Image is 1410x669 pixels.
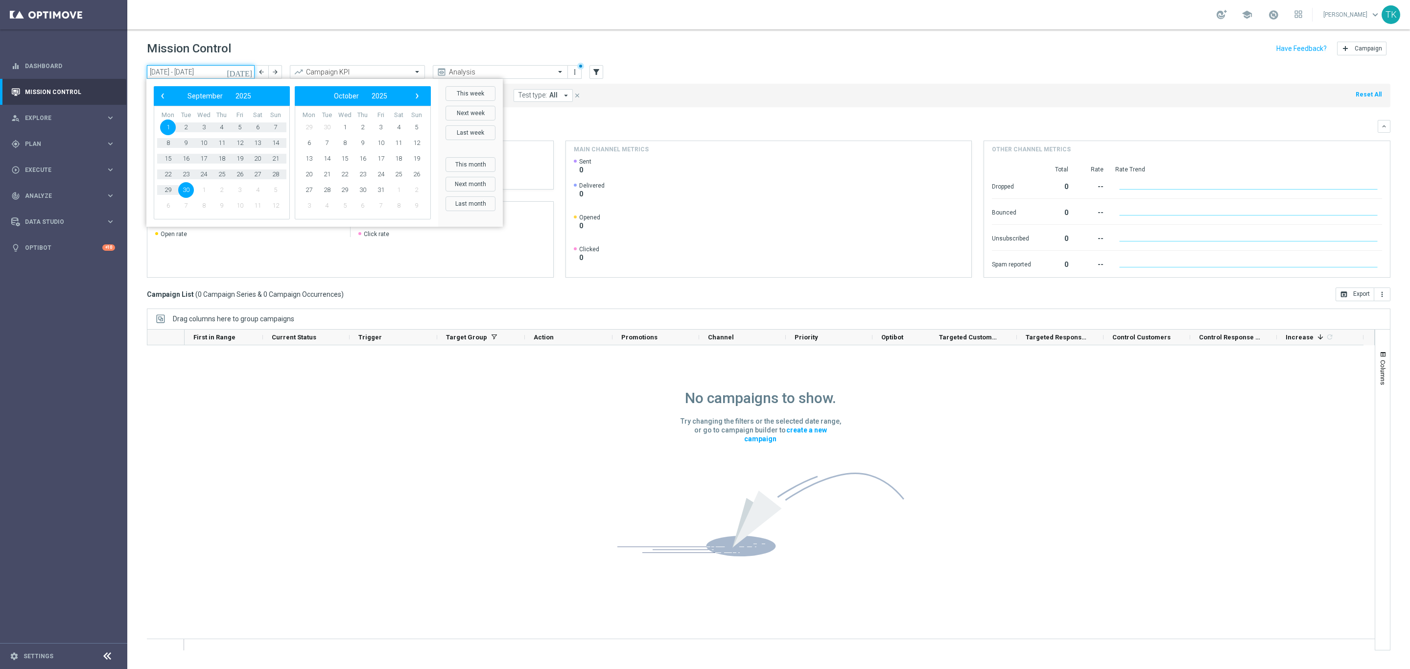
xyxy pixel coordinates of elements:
span: Campaign [1355,45,1382,52]
span: 11 [214,135,230,151]
button: This week [446,86,495,101]
span: 6 [250,119,265,135]
button: track_changes Analyze keyboard_arrow_right [11,192,116,200]
span: 7 [319,135,335,151]
span: school [1242,9,1252,20]
span: 9 [409,198,424,214]
button: open_in_browser Export [1336,287,1374,301]
span: Optibot [881,334,903,341]
span: 2025 [372,92,387,100]
span: 29 [337,182,352,198]
div: Optibot [11,235,115,261]
div: Dropped [992,178,1031,193]
i: keyboard_arrow_right [106,139,115,148]
button: filter_alt [589,65,603,79]
span: Targeted Customers [939,334,1000,341]
span: 30 [178,182,194,198]
i: filter_alt [592,68,601,76]
button: 2025 [365,90,394,102]
div: Dashboard [11,53,115,79]
span: Promotions [621,334,658,341]
i: keyboard_arrow_right [106,165,115,174]
span: 2 [355,119,371,135]
span: 5 [337,198,352,214]
span: Control Customers [1112,334,1171,341]
span: 28 [319,182,335,198]
span: Sent [579,158,591,166]
span: 13 [250,135,265,151]
span: 14 [319,151,335,167]
span: 26 [232,167,248,182]
span: 8 [160,135,176,151]
i: close [574,92,581,99]
button: more_vert [570,66,580,78]
span: Target Group [446,334,487,341]
span: 20 [250,151,265,167]
span: Delivered [579,182,605,190]
button: arrow_back [255,65,268,79]
span: 19 [232,151,248,167]
span: 10 [232,198,248,214]
span: October [334,92,359,100]
span: 9 [178,135,194,151]
th: weekday [159,111,177,119]
div: Unsubscribed [992,230,1031,245]
span: 16 [178,151,194,167]
i: keyboard_arrow_down [1381,123,1387,130]
button: gps_fixed Plan keyboard_arrow_right [11,140,116,148]
i: trending_up [294,67,304,77]
span: 18 [214,151,230,167]
div: Rate Trend [1115,166,1382,173]
button: Mission Control [11,88,116,96]
th: weekday [231,111,249,119]
div: TK [1382,5,1400,24]
span: keyboard_arrow_down [1370,9,1381,20]
span: 0 [579,253,599,262]
h4: Other channel metrics [992,145,1071,154]
i: [DATE] [227,68,253,76]
i: refresh [1326,333,1334,341]
th: weekday [372,111,390,119]
span: 4 [214,119,230,135]
span: 0 Campaign Series & 0 Campaign Occurrences [198,290,341,299]
span: 3 [301,198,317,214]
th: weekday [213,111,231,119]
span: 26 [409,167,424,182]
span: 4 [250,182,265,198]
span: Opened [579,214,600,221]
button: ‹ [156,90,169,102]
div: -- [1080,204,1104,219]
div: equalizer Dashboard [11,62,116,70]
span: 27 [301,182,317,198]
i: preview [437,67,446,77]
span: 2 [178,119,194,135]
span: 3 [196,119,211,135]
span: September [188,92,223,100]
span: 7 [373,198,389,214]
i: keyboard_arrow_right [106,217,115,226]
i: arrow_forward [272,69,279,75]
button: September [181,90,229,102]
span: 3 [373,119,389,135]
i: play_circle_outline [11,166,20,174]
span: 12 [409,135,424,151]
p: Try changing the filters or the selected date range, or go to campaign builder to [680,417,842,443]
div: 0 [1043,204,1068,219]
a: Mission Control [25,79,115,105]
span: 5 [268,182,283,198]
h1: Mission Control [147,42,231,56]
span: 1 [160,119,176,135]
th: weekday [177,111,195,119]
span: 30 [355,182,371,198]
a: Settings [23,653,53,659]
div: person_search Explore keyboard_arrow_right [11,114,116,122]
i: open_in_browser [1340,290,1348,298]
i: gps_fixed [11,140,20,148]
button: Next month [446,177,495,191]
bs-datepicker-navigation-view: ​ ​ ​ [156,90,282,102]
th: weekday [318,111,336,119]
div: -- [1080,256,1104,271]
div: Bounced [992,204,1031,219]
